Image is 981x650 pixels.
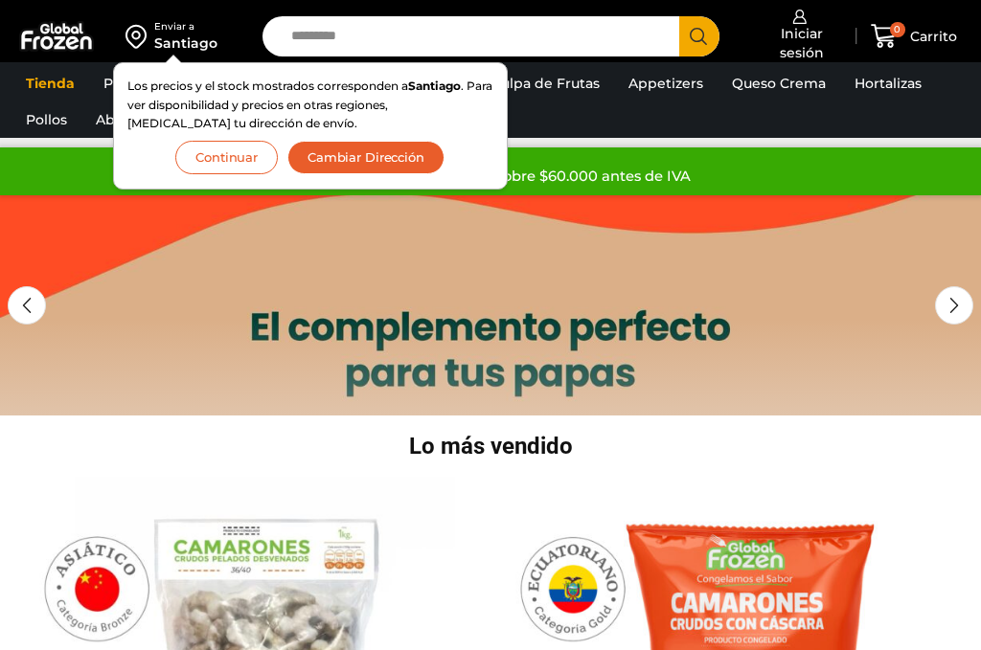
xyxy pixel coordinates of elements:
img: address-field-icon.svg [125,20,154,53]
p: Los precios y el stock mostrados corresponden a . Para ver disponibilidad y precios en otras regi... [127,77,493,132]
button: Continuar [175,141,278,174]
a: Hortalizas [845,65,931,101]
a: Tienda [16,65,84,101]
div: Previous slide [8,286,46,325]
span: Iniciar sesión [753,24,848,62]
a: Queso Crema [722,65,835,101]
div: Enviar a [154,20,217,34]
a: 0 Carrito [866,13,962,58]
div: Santiago [154,34,217,53]
button: Search button [679,16,719,56]
a: Papas Fritas [94,65,196,101]
a: Abarrotes [86,101,173,138]
div: Next slide [935,286,973,325]
span: 0 [890,22,905,37]
a: Pollos [16,101,77,138]
span: Carrito [905,27,957,46]
a: Pulpa de Frutas [482,65,609,101]
strong: Santiago [408,78,461,93]
button: Cambiar Dirección [287,141,445,174]
a: Appetizers [619,65,713,101]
